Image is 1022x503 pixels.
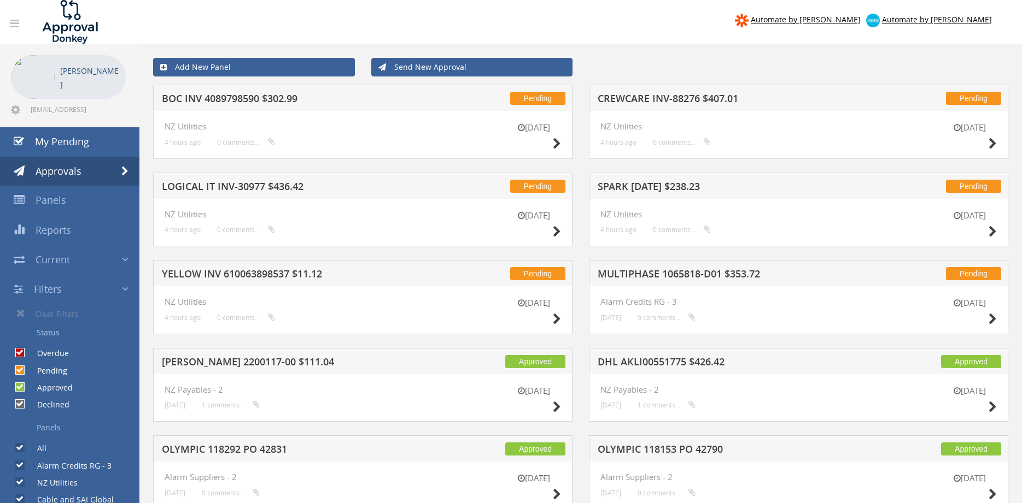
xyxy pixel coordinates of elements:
span: Automate by [PERSON_NAME] [751,14,861,25]
span: Pending [946,92,1001,105]
span: Approved [505,355,565,368]
small: [DATE] [942,210,997,221]
small: 0 comments... [217,138,275,146]
span: Pending [946,267,1001,280]
label: Pending [26,365,67,376]
span: Pending [510,92,565,105]
small: 0 comments... [638,489,696,497]
span: Reports [36,223,71,236]
small: 0 comments... [217,226,275,234]
label: NZ Utilities [26,477,78,488]
small: [DATE] [506,297,561,309]
a: Panels [8,418,139,437]
label: Overdue [26,348,69,359]
span: [EMAIL_ADDRESS][DOMAIN_NAME] [31,105,124,114]
small: [DATE] [600,313,621,322]
small: 4 hours ago [165,138,201,146]
a: Status [8,323,139,342]
span: Automate by [PERSON_NAME] [882,14,992,25]
h5: SPARK [DATE] $238.23 [598,181,879,195]
span: Current [36,253,70,266]
a: Clear Filters [8,304,139,323]
h5: OLYMPIC 118153 PO 42790 [598,444,879,458]
small: 0 comments... [202,489,260,497]
span: Approved [941,355,1001,368]
h5: OLYMPIC 118292 PO 42831 [162,444,443,458]
h4: NZ Utilities [165,210,561,219]
span: Pending [946,180,1001,193]
small: 4 hours ago [165,226,201,234]
span: Approved [941,442,1001,455]
label: Approved [26,382,73,393]
p: [PERSON_NAME] [60,64,120,91]
small: [DATE] [506,472,561,484]
label: Declined [26,399,69,410]
h4: NZ Utilities [165,122,561,131]
small: [DATE] [165,489,185,497]
h5: BOC INV 4089798590 $302.99 [162,93,443,107]
span: Approvals [36,164,81,177]
label: All [26,443,46,454]
h5: [PERSON_NAME] 2200117-00 $111.04 [162,357,443,370]
small: [DATE] [942,122,997,133]
small: 0 comments... [653,138,711,146]
h5: LOGICAL IT INV-30977 $436.42 [162,181,443,195]
h4: NZ Payables - 2 [600,385,997,394]
span: Pending [510,180,565,193]
small: [DATE] [600,489,621,497]
h5: CREWCARE INV-88276 $407.01 [598,93,879,107]
small: 4 hours ago [165,313,201,322]
small: 0 comments... [638,313,696,322]
small: [DATE] [506,385,561,397]
small: [DATE] [942,472,997,484]
small: [DATE] [600,401,621,409]
span: My Pending [35,135,89,148]
h4: Alarm Suppliers - 2 [165,472,561,482]
h4: Alarm Suppliers - 2 [600,472,997,482]
h4: NZ Utilities [600,122,997,131]
small: 0 comments... [653,226,711,234]
a: Send New Approval [371,58,573,76]
small: 1 comments... [202,401,260,409]
h4: NZ Payables - 2 [165,385,561,394]
span: Filters [34,282,62,295]
img: xero-logo.png [866,14,880,27]
h5: MULTIPHASE 1065818-D01 $353.72 [598,269,879,282]
span: Pending [510,267,565,280]
small: 1 comments... [638,401,696,409]
a: Add New Panel [153,58,355,76]
h5: YELLOW INV 610063898537 $11.12 [162,269,443,282]
span: Panels [36,193,66,206]
small: 4 hours ago [600,138,636,146]
label: Alarm Credits RG - 3 [26,460,112,471]
small: 0 comments... [217,313,275,322]
small: [DATE] [165,401,185,409]
h4: NZ Utilities [600,210,997,219]
small: [DATE] [942,385,997,397]
h5: DHL AKLI00551775 $426.42 [598,357,879,370]
h4: NZ Utilities [165,297,561,306]
h4: Alarm Credits RG - 3 [600,297,997,306]
small: [DATE] [506,210,561,221]
img: zapier-logomark.png [735,14,749,27]
small: [DATE] [506,122,561,133]
small: 4 hours ago [600,226,636,234]
span: Approved [505,442,565,455]
small: [DATE] [942,297,997,309]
